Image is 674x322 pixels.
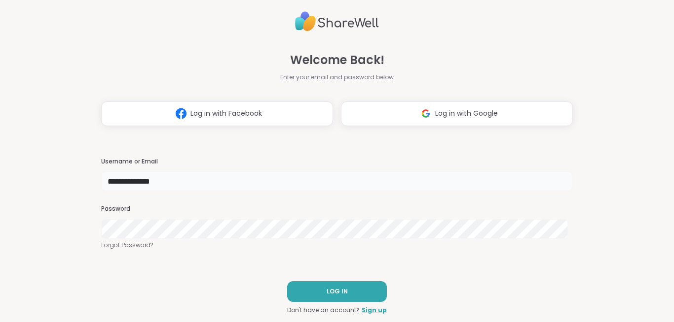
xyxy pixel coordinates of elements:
button: Log in with Google [341,101,573,126]
button: LOG IN [287,281,387,302]
span: Don't have an account? [287,306,360,315]
span: Welcome Back! [290,51,384,69]
h3: Password [101,205,573,213]
h3: Username or Email [101,158,573,166]
span: Log in with Facebook [190,108,262,119]
span: Log in with Google [435,108,498,119]
img: ShareWell Logomark [416,104,435,123]
img: ShareWell Logo [295,7,379,35]
img: ShareWell Logomark [172,104,190,123]
span: Enter your email and password below [280,73,394,82]
a: Sign up [362,306,387,315]
a: Forgot Password? [101,241,573,250]
span: LOG IN [327,287,348,296]
button: Log in with Facebook [101,101,333,126]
